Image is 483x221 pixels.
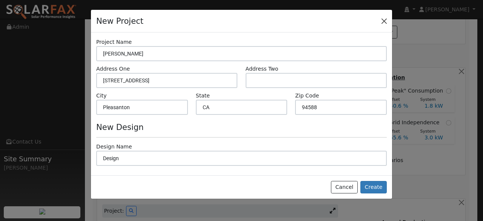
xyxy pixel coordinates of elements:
[96,122,387,132] h4: New Design
[360,181,387,194] button: Create
[96,143,132,151] label: Design Name
[295,92,319,100] label: Zip Code
[96,65,130,73] label: Address One
[246,65,278,73] label: Address Two
[96,15,143,27] h4: New Project
[331,181,358,194] button: Cancel
[196,92,210,100] label: State
[96,38,132,46] label: Project Name
[96,92,107,100] label: City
